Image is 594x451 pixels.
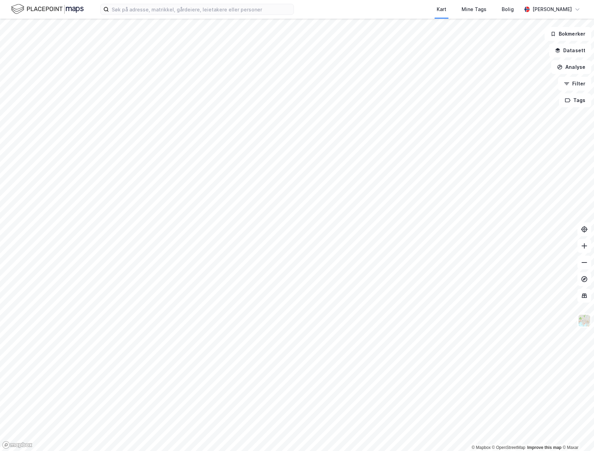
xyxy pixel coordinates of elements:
[462,5,486,13] div: Mine Tags
[109,4,294,15] input: Søk på adresse, matrikkel, gårdeiere, leietakere eller personer
[437,5,446,13] div: Kart
[532,5,572,13] div: [PERSON_NAME]
[502,5,514,13] div: Bolig
[11,3,84,15] img: logo.f888ab2527a4732fd821a326f86c7f29.svg
[559,418,594,451] iframe: Chat Widget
